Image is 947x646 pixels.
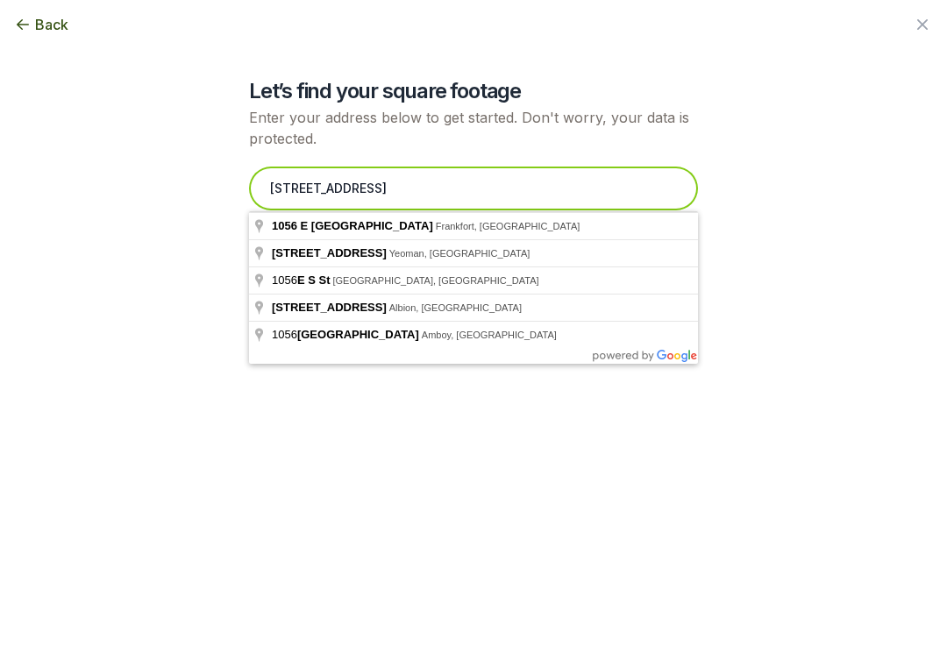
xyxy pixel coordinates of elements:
span: [STREET_ADDRESS] [272,246,387,259]
span: [STREET_ADDRESS] [272,301,387,314]
span: 1056 [272,328,422,341]
span: E [GEOGRAPHIC_DATA] [301,219,433,232]
input: Enter your address [249,167,698,210]
span: [GEOGRAPHIC_DATA] [297,328,419,341]
span: Albion, [GEOGRAPHIC_DATA] [389,302,522,313]
button: Back [14,14,68,35]
p: Enter your address below to get started. Don't worry, your data is protected. [249,107,698,149]
span: Back [35,14,68,35]
span: 1056 [272,219,297,232]
span: Frankfort, [GEOGRAPHIC_DATA] [436,221,580,231]
h2: Let’s find your square footage [249,77,698,105]
span: Yeoman, [GEOGRAPHIC_DATA] [389,248,530,259]
span: [GEOGRAPHIC_DATA], [GEOGRAPHIC_DATA] [333,275,539,286]
span: 1056 [272,273,333,287]
span: Amboy, [GEOGRAPHIC_DATA] [422,330,557,340]
span: E S St [297,273,331,287]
